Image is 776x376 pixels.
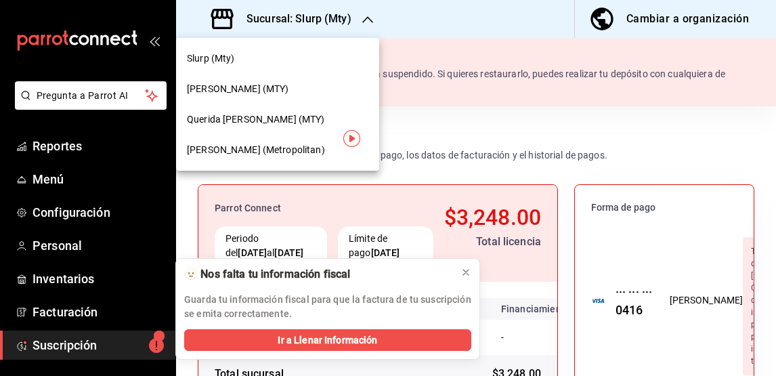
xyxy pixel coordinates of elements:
[184,293,471,321] p: Guarda tu información fiscal para que la factura de tu suscripción se emita correctamente.
[184,267,450,282] div: 🫥 Nos falta tu información fiscal
[343,130,360,147] img: Tooltip marker
[187,143,325,157] span: [PERSON_NAME] (Metropolitan)
[187,82,289,96] span: [PERSON_NAME] (MTY)
[176,104,379,135] div: Querida [PERSON_NAME] (MTY)
[176,74,379,104] div: [PERSON_NAME] (MTY)
[187,112,325,127] span: Querida [PERSON_NAME] (MTY)
[187,51,234,66] span: Slurp (Mty)
[176,43,379,74] div: Slurp (Mty)
[278,333,377,348] span: Ir a Llenar Información
[176,135,379,165] div: [PERSON_NAME] (Metropolitan)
